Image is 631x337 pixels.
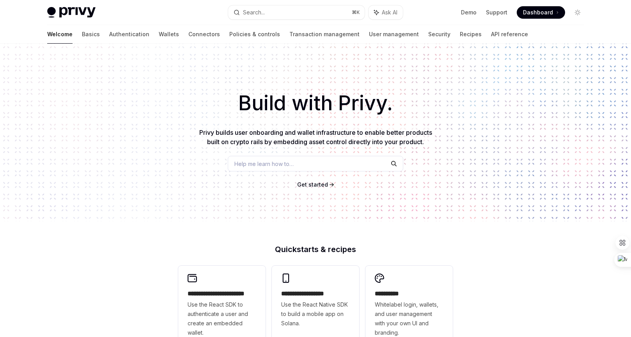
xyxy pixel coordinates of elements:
a: Welcome [47,25,73,44]
span: Ask AI [382,9,397,16]
span: Get started [297,181,328,188]
a: Support [486,9,507,16]
span: ⌘ K [352,9,360,16]
a: Connectors [188,25,220,44]
a: Wallets [159,25,179,44]
a: API reference [491,25,528,44]
button: Search...⌘K [228,5,365,19]
a: Basics [82,25,100,44]
a: Security [428,25,450,44]
span: Dashboard [523,9,553,16]
div: Search... [243,8,265,17]
a: User management [369,25,419,44]
a: Transaction management [289,25,360,44]
a: Authentication [109,25,149,44]
button: Toggle dark mode [571,6,584,19]
a: Get started [297,181,328,189]
button: Ask AI [369,5,403,19]
span: Privy builds user onboarding and wallet infrastructure to enable better products built on crypto ... [199,129,432,146]
h2: Quickstarts & recipes [178,245,453,253]
h1: Build with Privy. [12,88,619,118]
img: light logo [47,7,96,18]
a: Dashboard [517,6,565,19]
a: Policies & controls [229,25,280,44]
span: Use the React Native SDK to build a mobile app on Solana. [281,300,350,328]
a: Recipes [460,25,482,44]
span: Help me learn how to… [234,160,294,168]
a: Demo [461,9,477,16]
